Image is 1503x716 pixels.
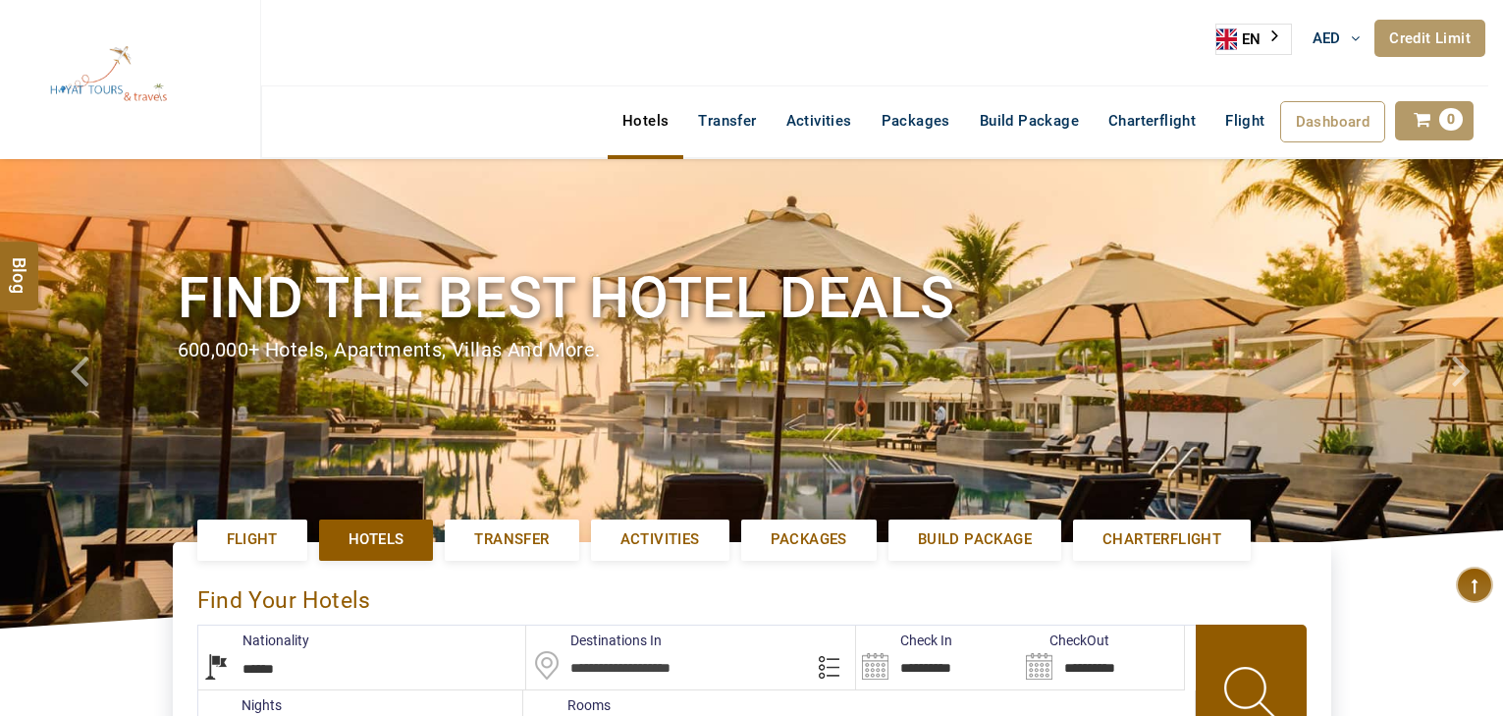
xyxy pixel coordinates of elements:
[1296,113,1370,131] span: Dashboard
[227,529,278,550] span: Flight
[1108,112,1196,130] span: Charterflight
[198,631,309,650] label: Nationality
[1094,101,1210,140] a: Charterflight
[1102,529,1221,550] span: Charterflight
[591,520,729,560] a: Activities
[608,101,683,140] a: Hotels
[1215,24,1292,55] aside: Language selected: English
[349,529,403,550] span: Hotels
[856,631,952,650] label: Check In
[197,520,307,560] a: Flight
[771,529,847,550] span: Packages
[888,520,1061,560] a: Build Package
[1020,631,1109,650] label: CheckOut
[856,626,1020,689] input: Search
[526,631,662,650] label: Destinations In
[867,101,965,140] a: Packages
[683,101,771,140] a: Transfer
[523,695,611,715] label: Rooms
[741,520,877,560] a: Packages
[15,9,202,141] img: The Royal Line Holidays
[620,529,700,550] span: Activities
[178,336,1326,364] div: 600,000+ hotels, apartments, villas and more.
[772,101,867,140] a: Activities
[1439,108,1463,131] span: 0
[445,520,578,560] a: Transfer
[474,529,549,550] span: Transfer
[1210,101,1279,121] a: Flight
[178,261,1326,335] h1: Find the best hotel deals
[197,695,282,715] label: nights
[965,101,1094,140] a: Build Package
[7,257,32,274] span: Blog
[1225,111,1264,131] span: Flight
[1215,24,1292,55] div: Language
[319,520,433,560] a: Hotels
[1020,626,1184,689] input: Search
[1395,101,1474,140] a: 0
[1374,20,1485,57] a: Credit Limit
[1073,520,1251,560] a: Charterflight
[197,567,1307,625] div: Find Your Hotels
[1216,25,1291,54] a: EN
[918,529,1032,550] span: Build Package
[1313,29,1341,47] span: AED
